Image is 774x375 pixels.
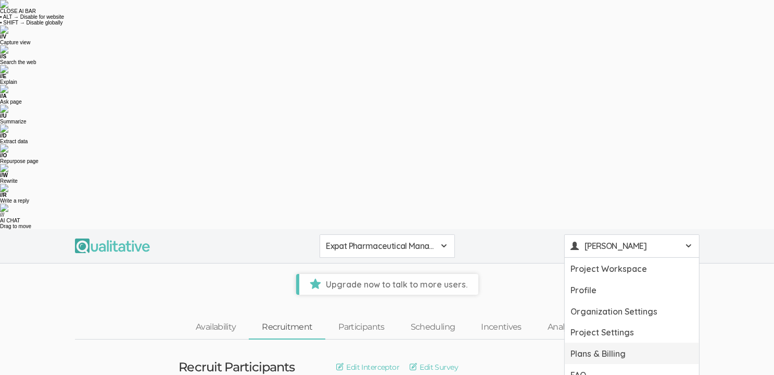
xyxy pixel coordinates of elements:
[410,361,458,373] a: Edit Survey
[565,301,699,322] a: Organization Settings
[564,234,700,258] button: [PERSON_NAME]
[325,316,397,339] a: Participants
[565,258,699,279] a: Project Workspace
[336,361,399,373] a: Edit Interceptor
[179,360,295,374] h3: Recruit Participants
[565,343,699,364] a: Plans & Billing
[320,234,455,258] button: Expat Pharmaceutical Managers
[326,240,435,252] span: Expat Pharmaceutical Managers
[183,316,249,339] a: Availability
[565,321,699,343] a: Project Settings
[585,240,678,252] span: [PERSON_NAME]
[299,274,478,295] span: Upgrade now to talk to more users.
[75,239,150,253] img: Qualitative
[535,316,591,339] a: Analysis
[565,279,699,301] a: Profile
[249,316,325,339] a: Recruitment
[296,274,478,295] a: Upgrade now to talk to more users.
[398,316,468,339] a: Scheduling
[468,316,535,339] a: Incentives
